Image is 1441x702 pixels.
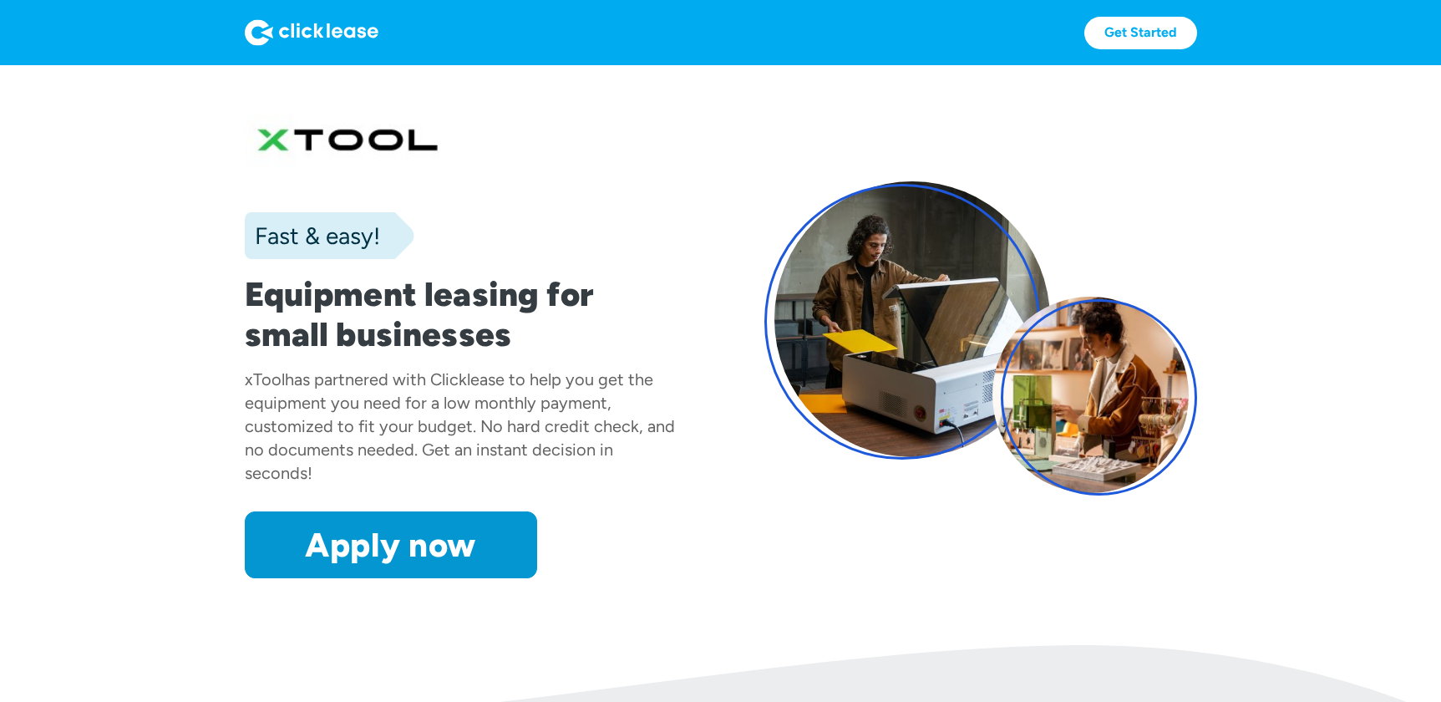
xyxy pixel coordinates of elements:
[245,511,537,578] a: Apply now
[245,219,380,252] div: Fast & easy!
[245,369,675,483] div: has partnered with Clicklease to help you get the equipment you need for a low monthly payment, c...
[245,274,677,354] h1: Equipment leasing for small businesses
[1084,17,1197,49] a: Get Started
[245,369,285,389] div: xTool
[245,19,378,46] img: Logo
